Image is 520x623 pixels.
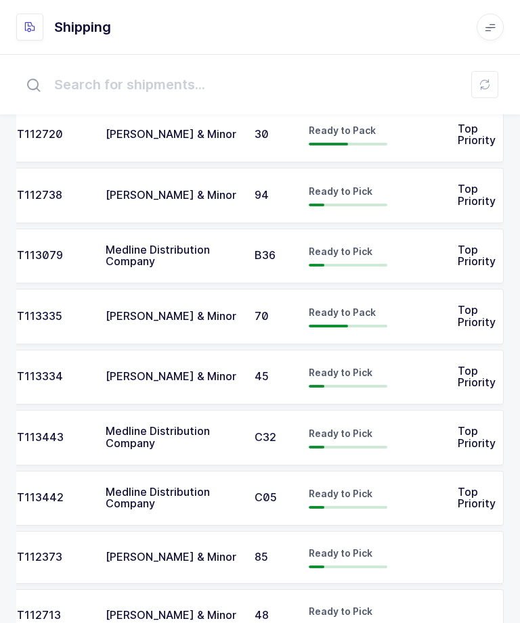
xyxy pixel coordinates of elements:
span: Top Priority [458,182,496,208]
span: JT112738 [11,188,62,202]
span: [PERSON_NAME] & Minor [106,550,236,563]
span: JT112713 [11,608,61,622]
span: [PERSON_NAME] & Minor [106,608,236,622]
span: [PERSON_NAME] & Minor [106,127,236,141]
span: Ready to Pick [309,185,372,197]
span: Ready to Pick [309,488,372,499]
span: Medline Distribution Company [106,485,210,511]
span: Ready to Pick [309,428,372,439]
span: Ready to Pick [309,605,372,617]
span: 30 [255,127,269,141]
span: Ready to Pack [309,124,376,136]
span: Top Priority [458,485,496,511]
span: 94 [255,188,269,202]
span: Ready to Pick [309,246,372,257]
span: Ready to Pick [309,367,372,378]
span: 85 [255,550,268,563]
span: Medline Distribution Company [106,424,210,450]
span: [PERSON_NAME] & Minor [106,369,236,383]
span: Top Priority [458,243,496,269]
span: Top Priority [458,122,496,147]
span: C05 [255,490,277,504]
span: C32 [255,430,276,444]
span: [PERSON_NAME] & Minor [106,188,236,202]
span: 70 [255,309,269,323]
span: Ready to Pick [309,547,372,559]
input: Search for shipments... [16,63,504,106]
span: 45 [255,369,269,383]
span: Top Priority [458,424,496,450]
h1: Shipping [54,16,111,38]
span: Top Priority [458,364,496,390]
span: Top Priority [458,303,496,329]
span: JT113079 [11,248,63,262]
span: JT113443 [11,430,64,444]
span: B36 [255,248,276,262]
span: JT112373 [11,550,62,563]
span: Ready to Pack [309,306,376,318]
span: 48 [255,608,269,622]
span: Medline Distribution Company [106,243,210,269]
span: JT113334 [11,369,63,383]
span: JT113335 [11,309,62,323]
span: JT113442 [11,490,64,504]
span: JT112720 [11,127,63,141]
span: [PERSON_NAME] & Minor [106,309,236,323]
